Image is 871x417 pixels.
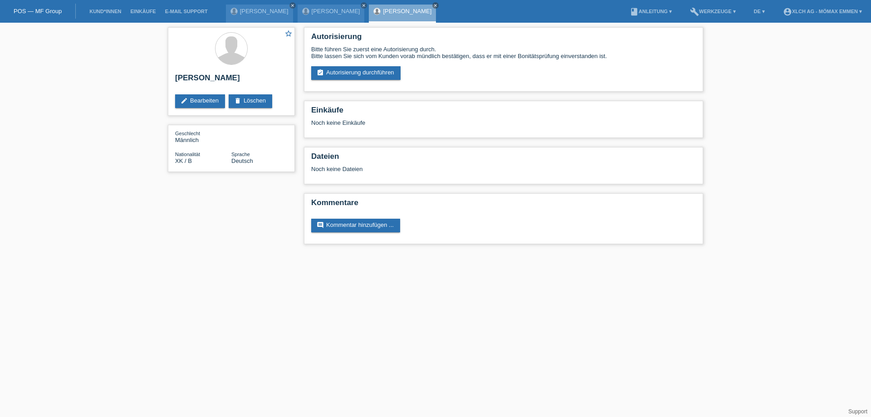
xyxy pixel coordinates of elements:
[311,66,401,80] a: assignment_turned_inAutorisierung durchführen
[311,152,696,166] h2: Dateien
[625,9,676,14] a: bookAnleitung ▾
[433,3,438,8] i: close
[783,7,792,16] i: account_circle
[175,157,192,164] span: Kosovo / B / 10.03.2022
[161,9,212,14] a: E-Mail Support
[175,131,200,136] span: Geschlecht
[284,29,293,38] i: star_border
[311,119,696,133] div: Noch keine Einkäufe
[175,74,288,87] h2: [PERSON_NAME]
[311,198,696,212] h2: Kommentare
[284,29,293,39] a: star_border
[630,7,639,16] i: book
[231,157,253,164] span: Deutsch
[234,97,241,104] i: delete
[362,3,366,8] i: close
[749,9,769,14] a: DE ▾
[175,94,225,108] a: editBearbeiten
[311,46,696,59] div: Bitte führen Sie zuerst eine Autorisierung durch. Bitte lassen Sie sich vom Kunden vorab mündlich...
[690,7,699,16] i: build
[432,2,439,9] a: close
[231,152,250,157] span: Sprache
[317,221,324,229] i: comment
[289,2,296,9] a: close
[383,8,431,15] a: [PERSON_NAME]
[229,94,272,108] a: deleteLöschen
[685,9,740,14] a: buildWerkzeuge ▾
[175,152,200,157] span: Nationalität
[175,130,231,143] div: Männlich
[311,166,588,172] div: Noch keine Dateien
[317,69,324,76] i: assignment_turned_in
[778,9,866,14] a: account_circleXLCH AG - Mömax Emmen ▾
[311,32,696,46] h2: Autorisierung
[848,408,867,415] a: Support
[126,9,160,14] a: Einkäufe
[311,106,696,119] h2: Einkäufe
[311,219,400,232] a: commentKommentar hinzufügen ...
[312,8,360,15] a: [PERSON_NAME]
[14,8,62,15] a: POS — MF Group
[290,3,295,8] i: close
[85,9,126,14] a: Kund*innen
[361,2,367,9] a: close
[240,8,289,15] a: [PERSON_NAME]
[181,97,188,104] i: edit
